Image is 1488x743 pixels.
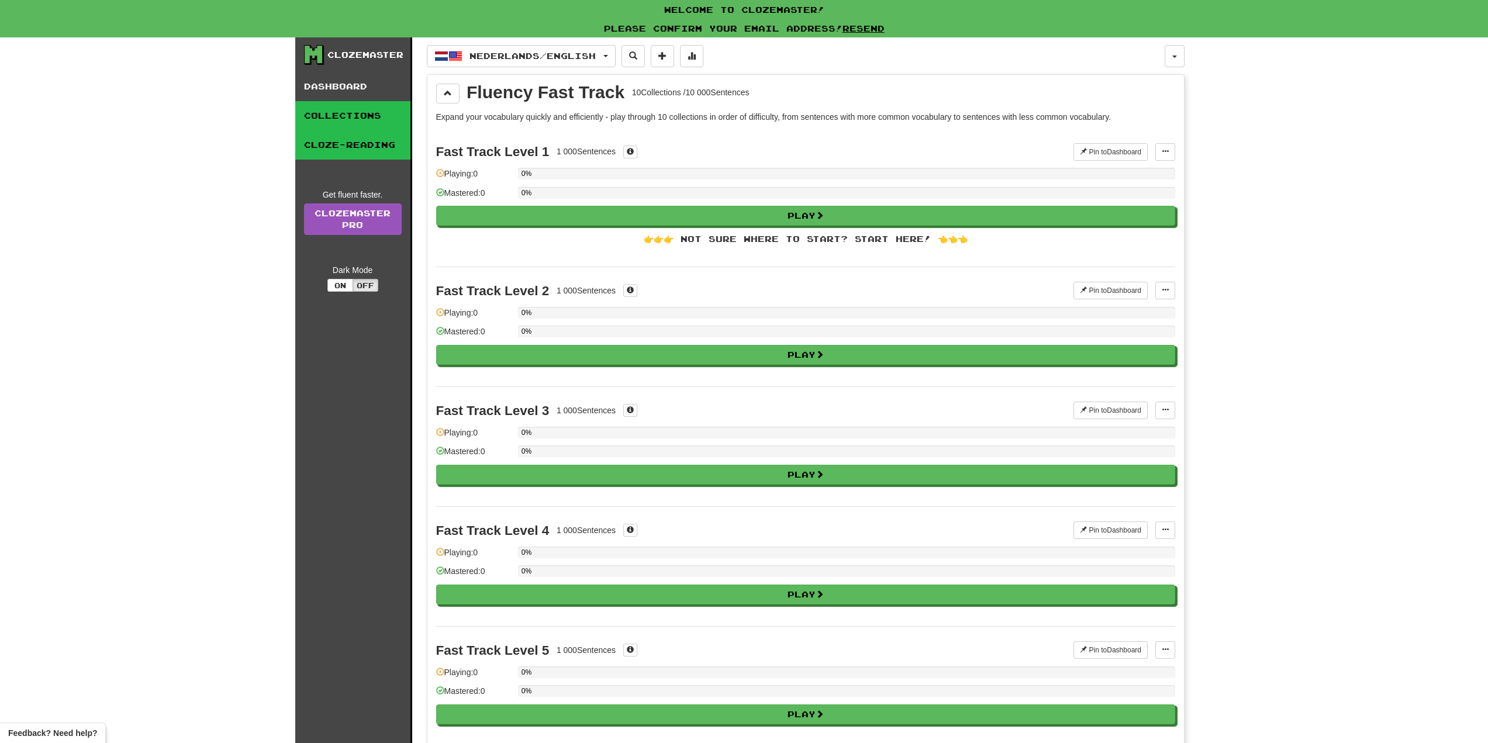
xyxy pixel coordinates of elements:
[295,130,410,160] a: Cloze-Reading
[436,666,512,686] div: Playing: 0
[436,643,550,658] div: Fast Track Level 5
[436,284,550,298] div: Fast Track Level 2
[353,279,378,292] button: Off
[557,644,616,656] div: 1 000 Sentences
[436,144,550,159] div: Fast Track Level 1
[436,685,512,704] div: Mastered: 0
[436,111,1175,123] p: Expand your vocabulary quickly and efficiently - play through 10 collections in order of difficul...
[557,146,616,157] div: 1 000 Sentences
[8,727,97,739] span: Open feedback widget
[469,51,596,61] span: Nederlands / English
[436,403,550,418] div: Fast Track Level 3
[436,547,512,566] div: Playing: 0
[304,203,402,235] a: ClozemasterPro
[436,233,1175,245] div: 👉👉👉 Not sure where to start? Start here! 👈👈👈
[1073,143,1148,161] button: Pin toDashboard
[436,465,1175,485] button: Play
[436,523,550,538] div: Fast Track Level 4
[304,189,402,201] div: Get fluent faster.
[557,524,616,536] div: 1 000 Sentences
[304,264,402,276] div: Dark Mode
[436,704,1175,724] button: Play
[436,585,1175,604] button: Play
[436,206,1175,226] button: Play
[327,49,403,61] div: Clozemaster
[427,45,616,67] button: Nederlands/English
[436,345,1175,365] button: Play
[1073,521,1148,539] button: Pin toDashboard
[467,84,624,101] div: Fluency Fast Track
[557,285,616,296] div: 1 000 Sentences
[651,45,674,67] button: Add sentence to collection
[1073,282,1148,299] button: Pin toDashboard
[327,279,353,292] button: On
[680,45,703,67] button: More stats
[295,72,410,101] a: Dashboard
[1073,402,1148,419] button: Pin toDashboard
[436,187,512,206] div: Mastered: 0
[557,405,616,416] div: 1 000 Sentences
[436,326,512,345] div: Mastered: 0
[632,87,750,98] div: 10 Collections / 10 000 Sentences
[622,45,645,67] button: Search sentences
[1073,641,1148,659] button: Pin toDashboard
[436,307,512,326] div: Playing: 0
[436,168,512,187] div: Playing: 0
[436,565,512,585] div: Mastered: 0
[295,101,410,130] a: Collections
[436,427,512,446] div: Playing: 0
[436,445,512,465] div: Mastered: 0
[843,23,885,33] a: Resend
